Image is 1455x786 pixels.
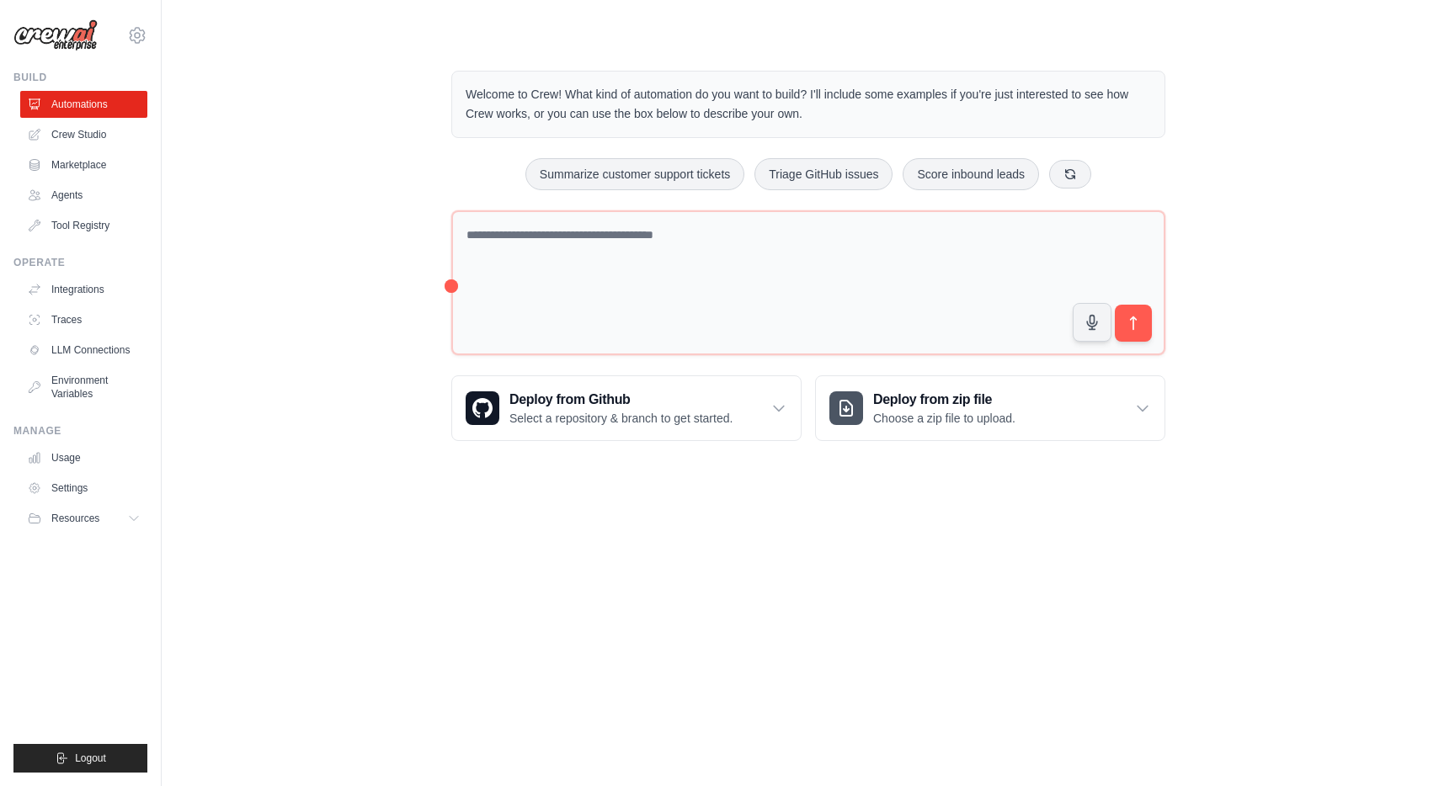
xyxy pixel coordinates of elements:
[20,182,147,209] a: Agents
[20,212,147,239] a: Tool Registry
[509,390,733,410] h3: Deploy from Github
[20,444,147,471] a: Usage
[20,337,147,364] a: LLM Connections
[466,85,1151,124] p: Welcome to Crew! What kind of automation do you want to build? I'll include some examples if you'...
[20,306,147,333] a: Traces
[20,91,147,118] a: Automations
[51,512,99,525] span: Resources
[20,121,147,148] a: Crew Studio
[903,158,1039,190] button: Score inbound leads
[13,424,147,438] div: Manage
[13,71,147,84] div: Build
[13,19,98,51] img: Logo
[873,390,1015,410] h3: Deploy from zip file
[13,744,147,773] button: Logout
[20,151,147,178] a: Marketplace
[75,751,106,765] span: Logout
[20,367,147,407] a: Environment Variables
[873,410,1015,427] p: Choose a zip file to upload.
[525,158,744,190] button: Summarize customer support tickets
[20,276,147,303] a: Integrations
[13,256,147,269] div: Operate
[754,158,893,190] button: Triage GitHub issues
[509,410,733,427] p: Select a repository & branch to get started.
[20,475,147,502] a: Settings
[20,505,147,532] button: Resources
